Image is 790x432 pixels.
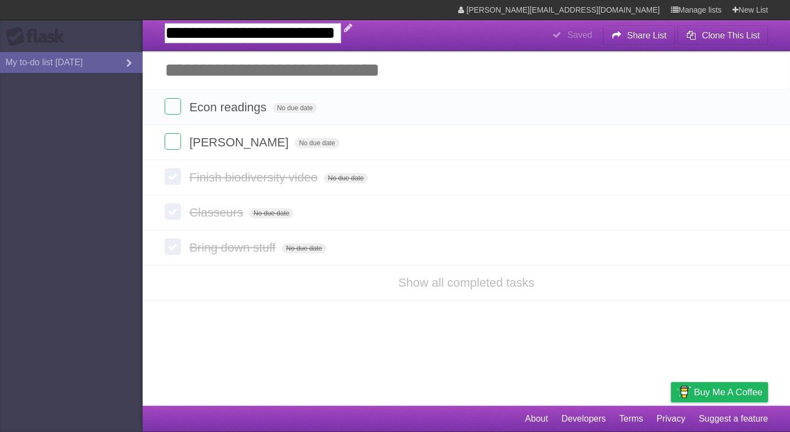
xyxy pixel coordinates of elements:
img: Buy me a coffee [676,383,691,401]
span: [PERSON_NAME] [189,135,291,149]
button: Clone This List [678,26,768,46]
span: Classeurs [189,206,246,219]
b: Share List [627,31,667,40]
label: Done [165,98,181,115]
span: No due date [273,103,317,113]
b: Clone This List [702,31,760,40]
div: Flask [5,27,71,47]
a: Terms [619,408,644,429]
label: Done [165,133,181,150]
label: Done [165,168,181,185]
span: Econ readings [189,100,269,114]
a: Developers [561,408,606,429]
span: No due date [249,208,294,218]
span: No due date [324,173,368,183]
span: Buy me a coffee [694,383,763,402]
a: Show all completed tasks [398,276,534,289]
label: Done [165,238,181,255]
span: Finish biodiversity video [189,170,320,184]
span: No due date [282,243,326,253]
a: Suggest a feature [699,408,768,429]
a: Buy me a coffee [671,382,768,402]
label: Done [165,203,181,220]
span: Bring down stuff [189,241,278,254]
a: About [525,408,548,429]
button: Share List [603,26,675,46]
span: No due date [295,138,339,148]
b: Saved [567,30,592,39]
a: Privacy [657,408,685,429]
